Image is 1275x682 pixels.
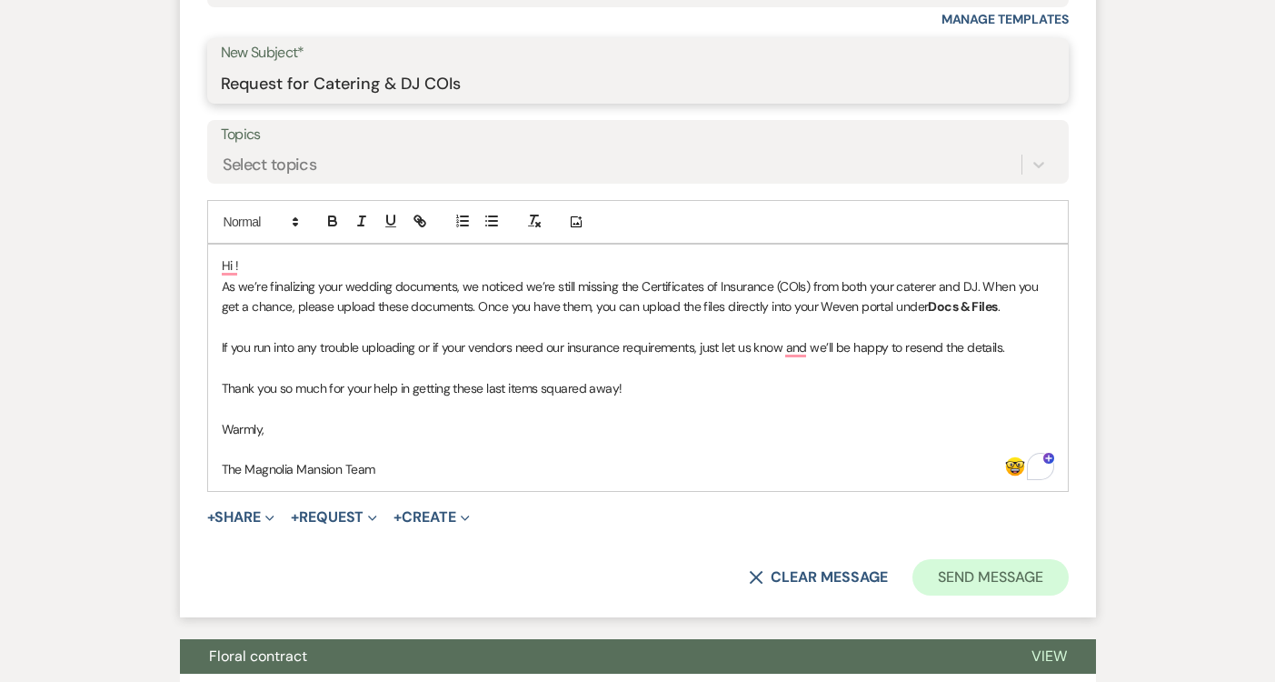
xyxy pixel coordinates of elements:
button: Request [291,510,377,525]
button: Clear message [749,570,887,585]
button: View [1002,639,1096,674]
div: To enrich screen reader interactions, please activate Accessibility in Grammarly extension settings [208,245,1068,490]
button: Send Message [912,559,1068,596]
a: Manage Templates [941,11,1069,27]
p: Thank you so much for your help in getting these last items squared away! [222,378,1054,398]
span: Floral contract [209,647,307,666]
span: + [393,510,402,525]
button: Floral contract [180,639,1002,674]
label: New Subject* [221,40,1055,66]
p: The Magnolia Mansion Team [222,459,1054,479]
p: If you run into any trouble uploading or if your vendors need our insurance requirements, just le... [222,337,1054,357]
p: Warmly, [222,419,1054,439]
span: + [291,510,299,525]
button: Create [393,510,469,525]
label: Topics [221,122,1055,148]
span: + [207,510,215,525]
span: View [1031,647,1067,666]
div: Select topics [223,153,317,177]
button: Share [207,510,275,525]
p: Hi ! [222,256,1054,276]
strong: Docs & Files [928,298,997,315]
p: As we’re finalizing your wedding documents, we noticed we’re still missing the Certificates of In... [222,276,1054,317]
